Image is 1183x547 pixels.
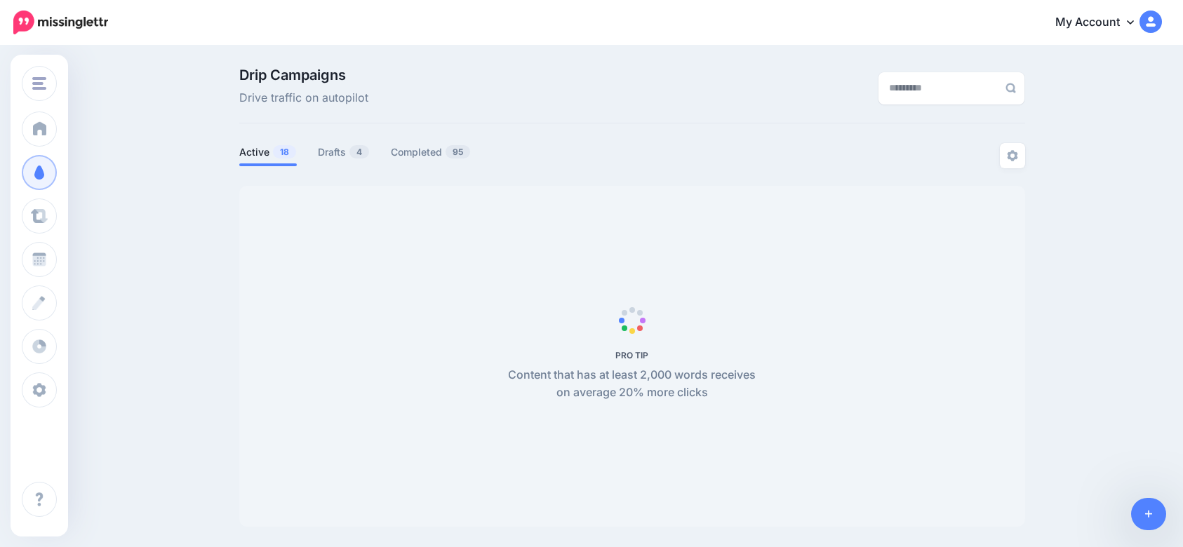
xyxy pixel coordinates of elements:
span: 95 [446,145,470,158]
img: Missinglettr [13,11,108,34]
a: My Account [1041,6,1162,40]
span: Drip Campaigns [239,68,368,82]
img: settings-grey.png [1007,150,1018,161]
span: Drive traffic on autopilot [239,89,368,107]
h5: PRO TIP [500,350,763,360]
span: 18 [273,145,296,158]
a: Active18 [239,144,297,161]
p: Content that has at least 2,000 words receives on average 20% more clicks [500,366,763,403]
a: Drafts4 [318,144,370,161]
img: search-grey-6.png [1005,83,1016,93]
span: 4 [349,145,369,158]
img: menu.png [32,77,46,90]
a: Completed95 [391,144,471,161]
